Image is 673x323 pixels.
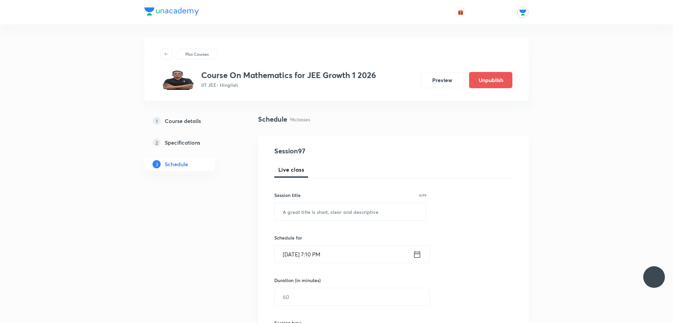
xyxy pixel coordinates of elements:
[274,277,321,284] h6: Duration (in minutes)
[420,72,464,88] button: Preview
[275,288,430,305] input: 60
[201,70,376,80] h3: Course On Mathematics for JEE Growth 1 2026
[165,139,200,147] h5: Specifications
[153,160,161,168] p: 3
[274,146,398,156] h4: Session 97
[161,70,196,90] img: dcb1ae3988b94d6dbdcdc02f2b8d19d0.jpg
[650,273,658,281] img: ttu
[275,203,426,220] input: A great title is short, clear and descriptive
[455,7,466,18] button: avatar
[144,7,199,17] a: Company Logo
[278,166,304,174] span: Live class
[185,51,209,57] p: Plus Courses
[165,160,188,168] h5: Schedule
[274,234,426,241] h6: Schedule for
[153,117,161,125] p: 1
[144,136,236,149] a: 2Specifications
[258,114,287,124] h4: Schedule
[153,139,161,147] p: 2
[165,117,201,125] h5: Course details
[458,9,464,15] img: avatar
[290,116,310,123] p: 96 classes
[144,114,236,128] a: 1Course details
[201,81,376,89] p: IIT JEE • Hinglish
[274,192,301,199] h6: Session title
[469,72,512,88] button: Unpublish
[144,7,199,16] img: Company Logo
[517,6,529,18] img: Unacademy Jodhpur
[419,194,426,197] p: 0/99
